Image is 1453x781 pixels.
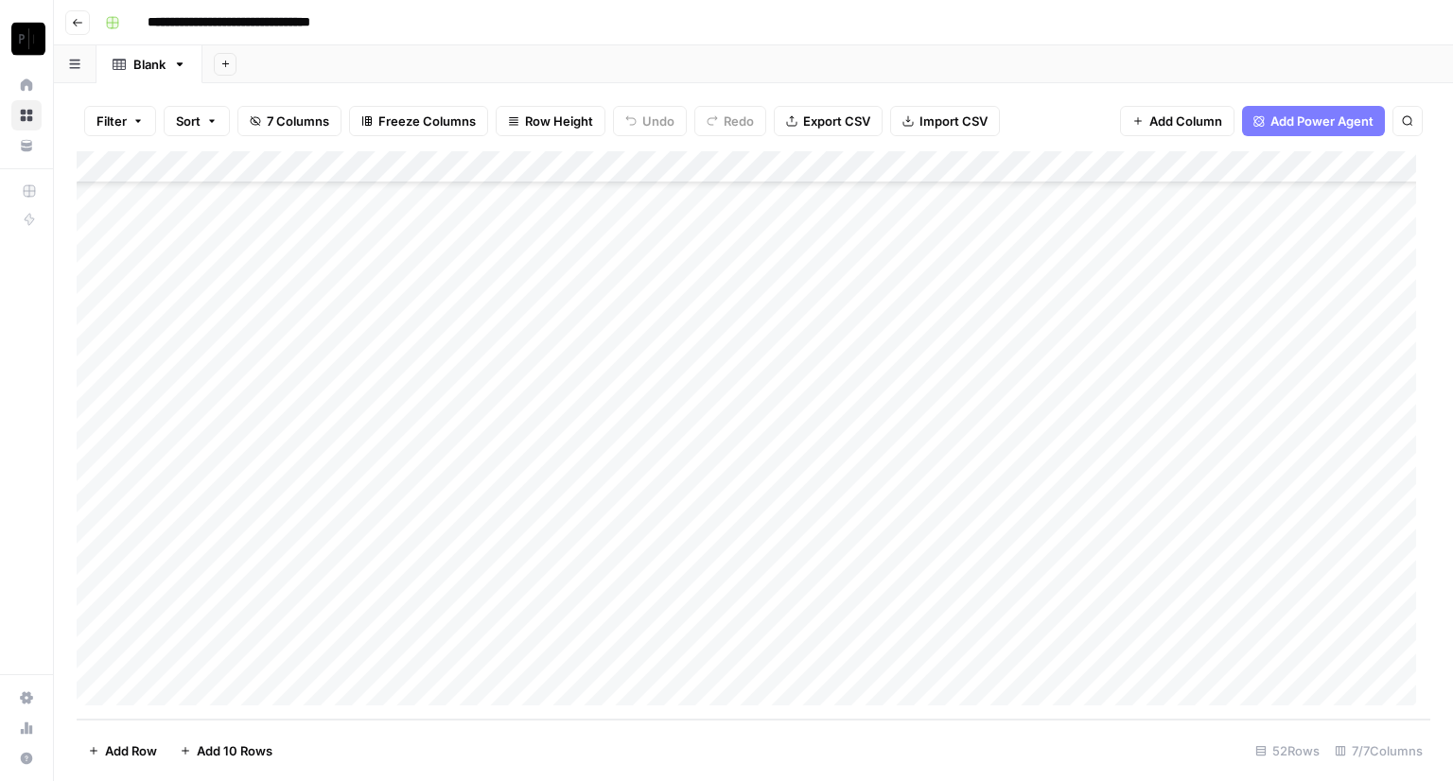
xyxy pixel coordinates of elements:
a: Home [11,70,42,100]
button: Sort [164,106,230,136]
button: Add Column [1120,106,1234,136]
button: Filter [84,106,156,136]
button: Workspace: Paragon Intel - Copyediting [11,15,42,62]
button: Add Power Agent [1242,106,1385,136]
span: Add 10 Rows [197,741,272,760]
span: Add Column [1149,112,1222,130]
a: Browse [11,100,42,130]
span: Redo [724,112,754,130]
button: 7 Columns [237,106,341,136]
div: Blank [133,55,166,74]
span: Freeze Columns [378,112,476,130]
button: Row Height [496,106,605,136]
span: Import CSV [919,112,988,130]
a: Usage [11,713,42,743]
img: Paragon Intel - Copyediting Logo [11,22,45,56]
button: Add Row [77,736,168,766]
span: Filter [96,112,127,130]
button: Import CSV [890,106,1000,136]
div: 52 Rows [1248,736,1327,766]
button: Export CSV [774,106,883,136]
div: 7/7 Columns [1327,736,1430,766]
span: 7 Columns [267,112,329,130]
button: Freeze Columns [349,106,488,136]
span: Sort [176,112,201,130]
button: Help + Support [11,743,42,773]
a: Settings [11,683,42,713]
button: Undo [613,106,687,136]
button: Redo [694,106,766,136]
button: Add 10 Rows [168,736,284,766]
span: Export CSV [803,112,870,130]
span: Row Height [525,112,593,130]
a: Blank [96,45,202,83]
a: Your Data [11,130,42,161]
span: Add Row [105,741,157,760]
span: Add Power Agent [1270,112,1374,130]
span: Undo [642,112,674,130]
